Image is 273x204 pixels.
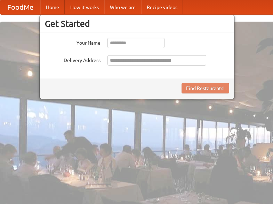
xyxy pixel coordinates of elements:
[45,18,229,29] h3: Get Started
[65,0,104,14] a: How it works
[141,0,183,14] a: Recipe videos
[104,0,141,14] a: Who we are
[45,55,101,64] label: Delivery Address
[0,0,40,14] a: FoodMe
[40,0,65,14] a: Home
[182,83,229,93] button: Find Restaurants!
[45,38,101,46] label: Your Name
